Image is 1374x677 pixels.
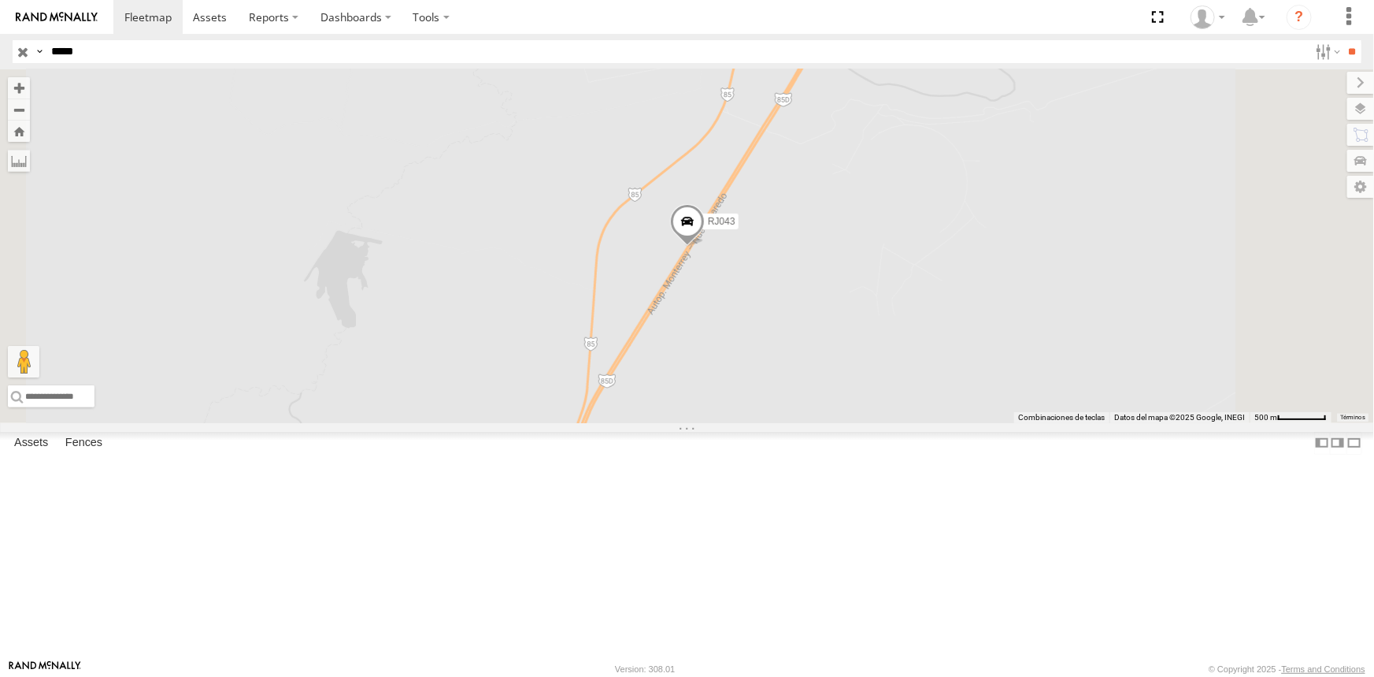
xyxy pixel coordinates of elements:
label: Search Query [33,40,46,63]
div: © Copyright 2025 - [1209,664,1365,674]
button: Combinaciones de teclas [1018,412,1105,423]
label: Measure [8,150,30,172]
button: Zoom out [8,99,30,121]
span: Datos del mapa ©2025 Google, INEGI [1114,413,1245,422]
label: Fences [57,432,110,454]
label: Dock Summary Table to the Right [1330,432,1346,455]
a: Términos (se abre en una nueva pestaña) [1340,415,1365,421]
img: rand-logo.svg [16,12,98,23]
label: Hide Summary Table [1346,432,1362,455]
div: Version: 308.01 [615,664,675,674]
span: 500 m [1254,413,1277,422]
a: Terms and Conditions [1282,664,1365,674]
button: Zoom in [8,77,30,99]
button: Zoom Home [8,121,30,142]
button: Escala del mapa: 500 m por 59 píxeles [1250,412,1331,423]
button: Arrastra al hombrecito al mapa para abrir Street View [8,346,39,378]
div: Josue Jimenez [1185,6,1231,29]
label: Search Filter Options [1309,40,1343,63]
label: Dock Summary Table to the Left [1314,432,1330,455]
label: Assets [6,432,56,454]
label: Map Settings [1347,176,1374,198]
i: ? [1287,5,1312,30]
span: RJ043 [707,216,735,227]
a: Visit our Website [9,661,81,677]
